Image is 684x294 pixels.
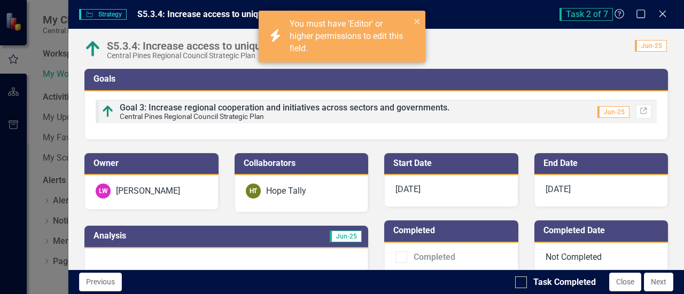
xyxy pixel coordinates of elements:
[79,9,127,20] span: Strategy
[94,231,227,241] h3: Analysis
[79,273,122,291] button: Previous
[120,102,449,113] span: Goal 3: Increase regional cooperation and initiatives across sectors and governments.
[116,185,180,197] div: [PERSON_NAME]
[107,52,346,60] div: Central Pines Regional Council Strategic Plan
[120,112,264,121] small: Central Pines Regional Council Strategic Plan
[533,276,596,289] div: Task Completed
[546,184,571,194] span: [DATE]
[609,273,641,291] button: Close
[635,40,667,52] span: Jun-25
[543,226,663,235] h3: Completed Date
[94,74,663,84] h3: Goals
[414,15,421,27] button: close
[559,8,613,21] span: Task 2 of 7
[393,158,513,168] h3: Start Date
[107,40,346,52] div: S5.3.4: Increase access to unique funding models.
[395,184,421,194] span: [DATE]
[534,243,669,275] div: Not Completed
[330,231,362,242] span: Jun-25
[94,158,213,168] h3: Owner
[290,18,410,55] div: You must have 'Editor' or higher permissions to edit this field.
[543,158,663,168] h3: End Date
[266,185,306,197] div: Hope Tally
[644,273,673,291] button: Next
[96,184,111,198] div: LW
[393,226,513,235] h3: Completed
[137,9,332,19] span: S5.3.4: Increase access to unique funding models.
[246,184,261,198] div: HT
[244,158,363,168] h3: Collaborators
[102,105,114,118] img: On track for on-time completion
[84,41,102,58] img: On track for on-time completion
[597,106,629,118] span: Jun-25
